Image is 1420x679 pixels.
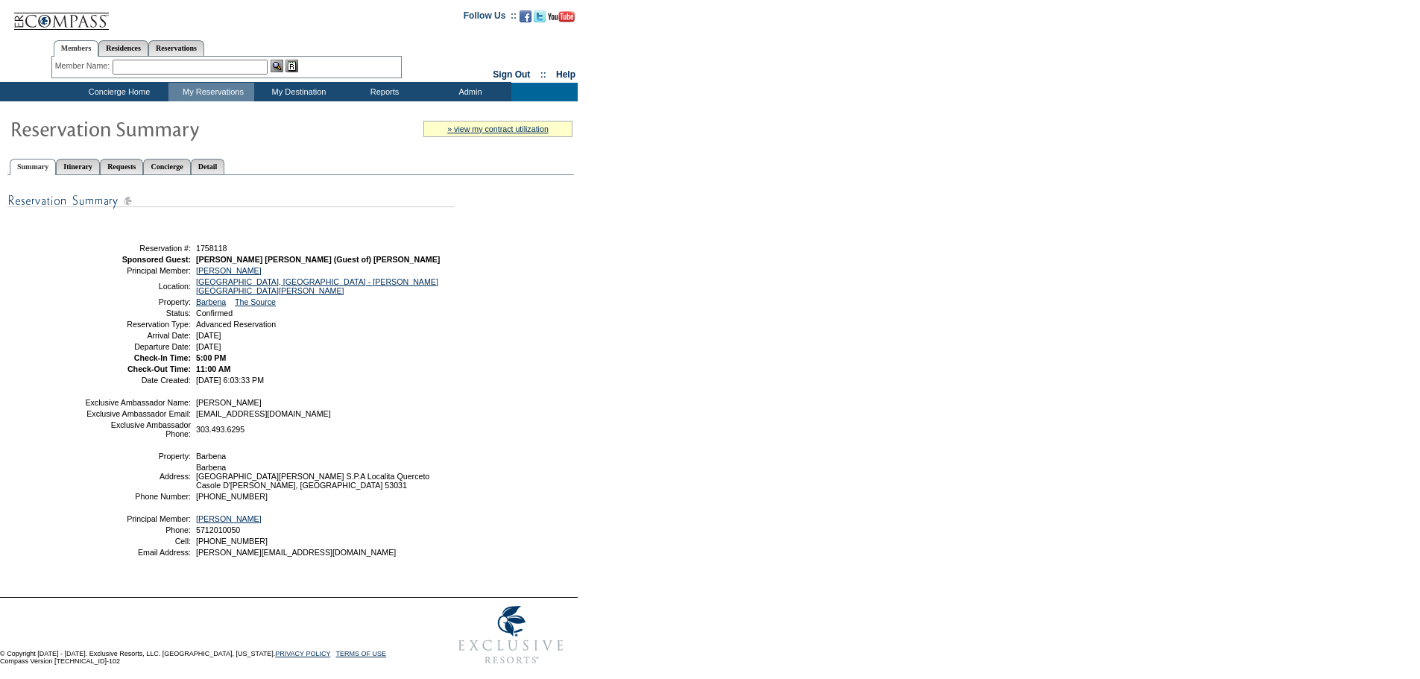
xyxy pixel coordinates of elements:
[84,309,191,318] td: Status:
[84,525,191,534] td: Phone:
[196,376,264,385] span: [DATE] 6:03:33 PM
[540,69,546,80] span: ::
[196,425,244,434] span: 303.493.6295
[493,69,530,80] a: Sign Out
[336,650,387,657] a: TERMS OF USE
[196,537,268,546] span: [PHONE_NUMBER]
[447,124,549,133] a: » view my contract utilization
[196,548,396,557] span: [PERSON_NAME][EMAIL_ADDRESS][DOMAIN_NAME]
[98,40,148,56] a: Residences
[285,60,298,72] img: Reservations
[148,40,204,56] a: Reservations
[196,353,226,362] span: 5:00 PM
[191,159,225,174] a: Detail
[143,159,190,174] a: Concierge
[84,342,191,351] td: Departure Date:
[548,15,575,24] a: Subscribe to our YouTube Channel
[84,492,191,501] td: Phone Number:
[84,376,191,385] td: Date Created:
[196,309,233,318] span: Confirmed
[556,69,575,80] a: Help
[127,364,191,373] strong: Check-Out Time:
[84,420,191,438] td: Exclusive Ambassador Phone:
[55,60,113,72] div: Member Name:
[10,159,56,175] a: Summary
[444,598,578,672] img: Exclusive Resorts
[84,463,191,490] td: Address:
[84,244,191,253] td: Reservation #:
[84,398,191,407] td: Exclusive Ambassador Name:
[254,83,340,101] td: My Destination
[196,398,262,407] span: [PERSON_NAME]
[196,266,262,275] a: [PERSON_NAME]
[196,364,230,373] span: 11:00 AM
[426,83,511,101] td: Admin
[66,83,168,101] td: Concierge Home
[7,192,455,210] img: subTtlResSummary.gif
[84,331,191,340] td: Arrival Date:
[168,83,254,101] td: My Reservations
[196,255,440,264] span: [PERSON_NAME] [PERSON_NAME] (Guest of) [PERSON_NAME]
[196,463,429,490] span: Barbena [GEOGRAPHIC_DATA][PERSON_NAME] S.P.A Localita Querceto Casole D'[PERSON_NAME], [GEOGRAPHI...
[196,409,331,418] span: [EMAIL_ADDRESS][DOMAIN_NAME]
[84,452,191,461] td: Property:
[84,266,191,275] td: Principal Member:
[196,297,226,306] a: Barbena
[122,255,191,264] strong: Sponsored Guest:
[520,10,531,22] img: Become our fan on Facebook
[464,9,517,27] td: Follow Us ::
[54,40,99,57] a: Members
[84,514,191,523] td: Principal Member:
[84,297,191,306] td: Property:
[196,331,221,340] span: [DATE]
[84,409,191,418] td: Exclusive Ambassador Email:
[10,113,308,143] img: Reservaton Summary
[548,11,575,22] img: Subscribe to our YouTube Channel
[196,277,438,295] a: [GEOGRAPHIC_DATA], [GEOGRAPHIC_DATA] - [PERSON_NAME][GEOGRAPHIC_DATA][PERSON_NAME]
[275,650,330,657] a: PRIVACY POLICY
[271,60,283,72] img: View
[235,297,276,306] a: The Source
[196,452,226,461] span: Barbena
[196,244,227,253] span: 1758118
[84,537,191,546] td: Cell:
[340,83,426,101] td: Reports
[196,320,276,329] span: Advanced Reservation
[100,159,143,174] a: Requests
[534,15,546,24] a: Follow us on Twitter
[134,353,191,362] strong: Check-In Time:
[84,320,191,329] td: Reservation Type:
[56,159,100,174] a: Itinerary
[196,525,240,534] span: 5712010050
[196,514,262,523] a: [PERSON_NAME]
[520,15,531,24] a: Become our fan on Facebook
[84,277,191,295] td: Location:
[84,548,191,557] td: Email Address:
[534,10,546,22] img: Follow us on Twitter
[196,492,268,501] span: [PHONE_NUMBER]
[196,342,221,351] span: [DATE]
